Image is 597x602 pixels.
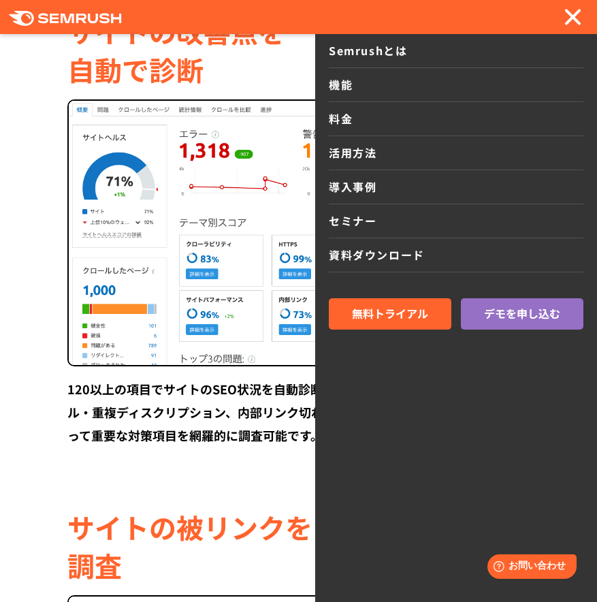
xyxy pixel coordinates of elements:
a: 無料トライアル [329,298,451,330]
a: デモを申し込む [461,298,583,330]
a: セミナー [329,204,583,238]
a: 機能 [329,68,583,102]
div: サイトの改善点を 自動で診断 [67,12,530,99]
span: 無料トライアル [352,305,428,323]
a: Semrushとは [329,34,583,68]
a: 料金 [329,102,583,136]
span: デモを申し込む [484,305,560,323]
a: 資料ダウンロード [329,238,583,272]
div: サイトの被リンクを 調査 [67,508,530,595]
iframe: Help widget launcher [476,549,582,587]
a: 導入事例 [329,170,583,204]
a: 活用方法 [329,136,583,170]
div: 120以上の項目でサイトのSEO状況を自動診断します。重複コンテンツや重複タイトル・重複ディスクリプション、内部リンク切れ、h1や画像のalt抜けなど、SEOにとって重要な対策項目を網羅的に調査... [67,377,530,447]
